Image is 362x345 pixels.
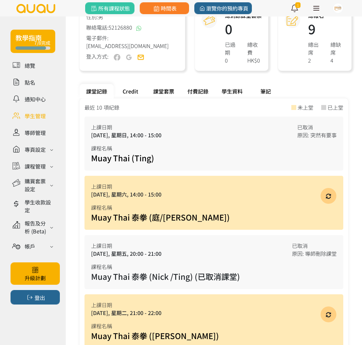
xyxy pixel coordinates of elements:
[292,250,337,257] span: 原因: 導師刪除課堂
[91,271,240,282] span: Muay Thai 泰拳 (Nick /Ting) (已取消課堂)
[330,40,345,56] div: 總缺席
[91,242,337,250] div: 上課日期
[91,301,337,309] div: 上課日期
[91,123,337,131] div: 上課日期
[91,330,219,341] a: Muay Thai 泰拳 ([PERSON_NAME])
[91,152,154,164] a: Muay Thai (Ting)
[136,26,141,31] img: whatsapp@2x.png
[86,52,109,61] div: 登入方式:
[11,262,60,285] a: 升級計劃
[11,290,60,305] button: 登出
[25,242,35,250] div: 帳戶
[86,42,169,50] span: [EMAIL_ADDRESS][DOMAIN_NAME]
[140,2,189,14] a: 時間表
[91,263,337,271] div: 課程名稱
[225,56,239,64] div: 0
[295,2,301,8] span: 1
[152,4,176,12] span: 時間表
[91,250,337,257] div: [DATE], 星期五, 20:00 - 21:00
[330,56,345,64] div: 4
[85,2,134,14] a: 所有課程狀態
[109,23,132,31] span: 52126880
[86,34,179,50] div: 電子郵件:
[114,54,120,61] img: user-fb-off.png
[308,56,323,64] div: 2
[25,177,48,193] div: 購買套票設定
[86,13,179,21] div: 性別:
[225,40,239,56] div: 已過期
[181,84,215,98] div: 付費記錄
[327,103,343,111] div: 已上堂
[98,13,103,21] span: 男
[287,14,298,26] img: attendance@2x.png
[249,84,282,98] div: 筆記
[297,123,337,131] div: 已取消
[25,219,48,235] div: 報告及分析 (Beta)
[91,203,337,211] div: 課程名稱
[126,54,132,61] img: user-google-off.png
[308,40,323,56] div: 總出席
[215,84,249,98] div: 學生資料
[91,182,337,190] div: 上課日期
[194,2,252,14] a: 瀏覽你的預約專頁
[91,309,337,317] div: [DATE], 星期二, 21:00 - 22:00
[292,242,337,250] div: 已取消
[137,54,144,61] img: user-email-on.png
[86,23,179,31] div: 聯絡電話:
[204,14,215,26] img: courseCredit@2x.png
[16,4,56,13] img: logo.svg
[298,103,313,111] div: 未上堂
[25,162,46,170] div: 課程管理
[25,146,46,153] div: 專頁設定
[297,131,337,139] span: 原因: 突然有要事
[91,131,337,139] div: [DATE], 星期日, 14:00 - 15:00
[84,103,119,111] div: 最近 10 項紀錄
[247,56,262,64] div: HK$0
[90,4,130,12] span: 所有課程狀態
[91,144,337,152] div: 課程名稱
[147,84,181,98] div: 課堂套票
[308,22,345,35] h1: 9
[80,84,114,98] div: 課堂記錄
[198,4,248,12] span: 瀏覽你的預約專頁
[91,190,337,198] div: [DATE], 星期六, 14:00 - 15:00
[114,84,147,98] div: Credit
[91,211,230,223] a: Muay Thai 泰拳 (庭/[PERSON_NAME])
[225,22,262,35] h1: 0
[247,40,262,56] div: 總收費
[91,322,337,330] div: 課程名稱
